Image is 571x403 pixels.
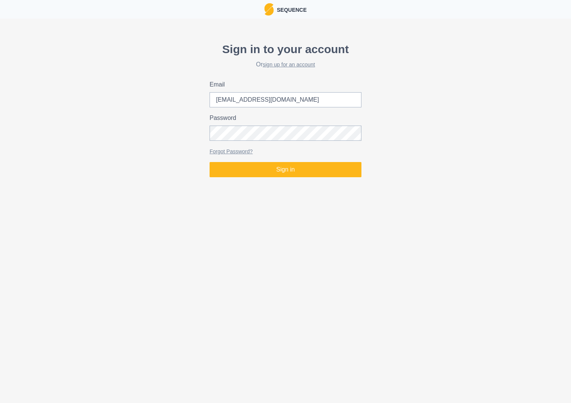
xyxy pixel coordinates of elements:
[264,3,274,16] img: Logo
[210,113,357,123] label: Password
[210,41,361,58] p: Sign in to your account
[210,148,253,154] a: Forgot Password?
[210,162,361,177] button: Sign in
[263,61,315,68] a: sign up for an account
[210,61,361,68] h2: Or
[274,5,307,14] p: Sequence
[264,3,307,16] a: LogoSequence
[210,80,357,89] label: Email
